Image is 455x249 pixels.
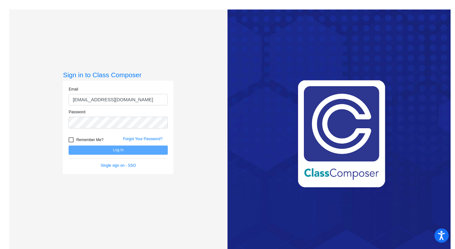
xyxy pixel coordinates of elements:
label: Email [69,86,78,92]
label: Password [69,109,85,115]
a: Single sign on - SSO [101,163,136,168]
button: Log In [69,146,168,155]
span: Remember Me? [76,136,103,144]
a: Forgot Your Password? [123,137,162,141]
h3: Sign in to Class Composer [63,71,173,79]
